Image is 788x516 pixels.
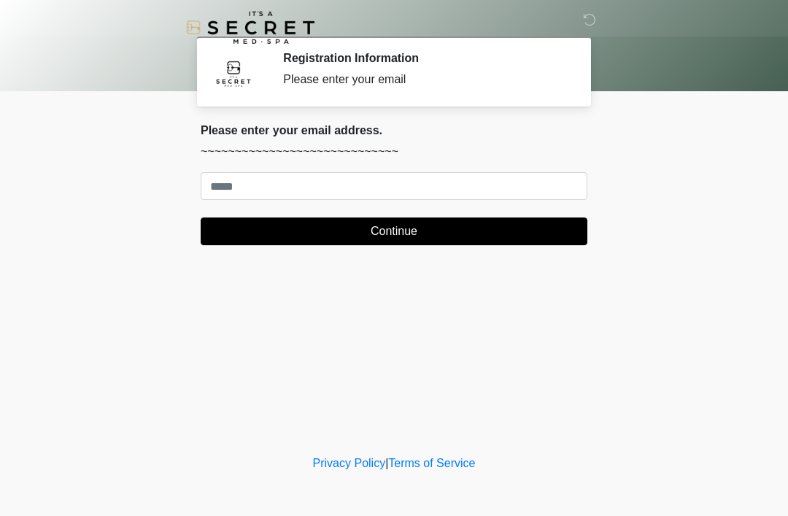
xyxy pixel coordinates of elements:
[385,457,388,469] a: |
[283,51,565,65] h2: Registration Information
[313,457,386,469] a: Privacy Policy
[201,143,587,161] p: ~~~~~~~~~~~~~~~~~~~~~~~~~~~~~
[388,457,475,469] a: Terms of Service
[186,11,314,44] img: It's A Secret Med Spa Logo
[201,123,587,137] h2: Please enter your email address.
[201,217,587,245] button: Continue
[212,51,255,95] img: Agent Avatar
[283,71,565,88] div: Please enter your email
